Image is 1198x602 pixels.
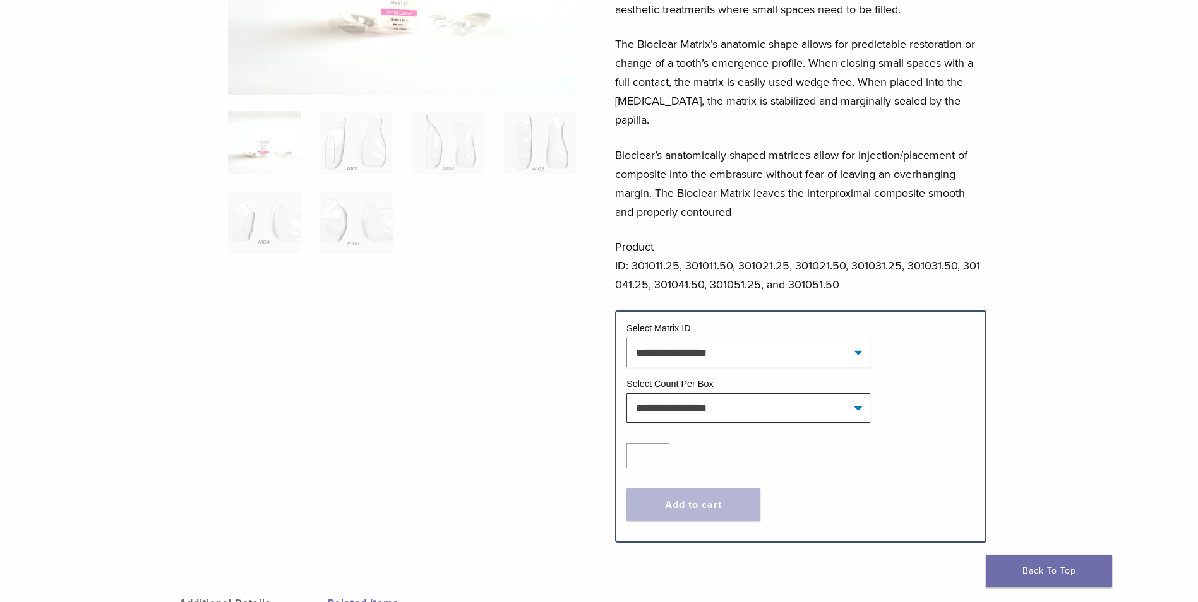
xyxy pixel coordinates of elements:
[503,111,576,174] img: Original Anterior Matrix - A Series - Image 4
[320,111,392,174] img: Original Anterior Matrix - A Series - Image 2
[228,191,301,254] img: Original Anterior Matrix - A Series - Image 5
[626,323,691,333] label: Select Matrix ID
[615,146,986,221] p: Bioclear’s anatomically shaped matrices allow for injection/placement of composite into the embra...
[615,237,986,294] p: Product ID: 301011.25, 301011.50, 301021.25, 301021.50, 301031.25, 301031.50, 301041.25, 301041.5...
[228,111,301,174] img: Anterior-Original-A-Series-Matrices-324x324.jpg
[412,111,484,174] img: Original Anterior Matrix - A Series - Image 3
[320,191,392,254] img: Original Anterior Matrix - A Series - Image 6
[615,35,986,129] p: The Bioclear Matrix’s anatomic shape allows for predictable restoration or change of a tooth’s em...
[626,488,760,521] button: Add to cart
[986,555,1112,587] a: Back To Top
[626,379,714,389] label: Select Count Per Box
